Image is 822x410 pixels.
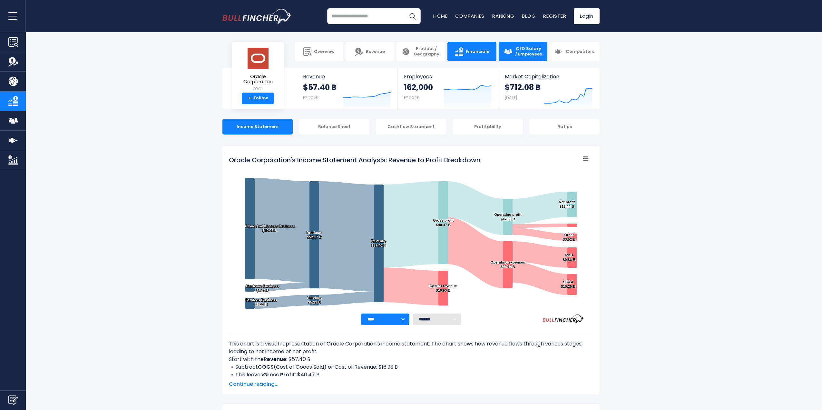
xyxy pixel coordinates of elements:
[376,119,446,135] div: Cashflow Statement
[515,46,542,57] span: CEO Salary / Employees
[237,47,279,93] a: Oracle Corporation ORCL
[453,119,523,135] div: Profitability
[229,340,593,376] div: This chart is a visual representation of Oracle Corporation's income statement. The chart shows h...
[574,8,600,24] a: Login
[263,371,295,378] b: Gross Profit
[237,74,279,85] span: Oracle Corporation
[404,95,419,100] small: FY 2025
[505,95,517,100] small: [DATE]
[466,49,489,55] span: Financials
[491,260,525,269] text: Operating expenses $22.79 B
[505,82,540,92] strong: $712.08 B
[245,298,277,306] text: Services Business $5.23 B
[404,74,491,80] span: Employees
[543,13,566,19] a: Register
[303,95,318,100] small: FY 2025
[229,380,593,388] span: Continue reading...
[433,218,454,227] text: Gross profit $40.47 B
[563,253,575,262] text: R&D $9.86 B
[245,224,295,233] text: Cloud And License Business $49.23 B
[499,42,547,61] a: CEO Salary / Employees
[529,119,600,135] div: Ratios
[447,42,496,61] a: Financials
[258,363,274,371] b: COGS
[429,284,457,292] text: Cost of revenue $16.93 B
[295,42,343,61] a: Overview
[433,13,447,19] a: Home
[229,152,593,314] svg: Oracle Corporation's Income Statement Analysis: Revenue to Profit Breakdown
[561,280,575,288] text: SG&A $10.25 B
[494,213,522,221] text: Operating profit $17.68 B
[264,355,286,363] b: Revenue
[297,68,397,109] a: Revenue $57.40 B FY 2025
[405,8,421,24] button: Search
[566,49,594,55] span: Competitors
[248,95,251,101] strong: +
[222,119,293,135] div: Income Statement
[522,13,535,19] a: Blog
[559,200,575,208] text: Net profit $12.44 B
[498,68,599,109] a: Market Capitalization $712.08 B [DATE]
[396,42,445,61] a: Product / Geography
[346,42,394,61] a: Revenue
[246,284,279,293] text: Hardware Business $2.94 B
[314,49,335,55] span: Overview
[242,93,274,104] a: +Follow
[550,42,600,61] a: Competitors
[307,231,322,239] text: Products $52.17 B
[397,68,498,109] a: Employees 162,000 FY 2025
[371,239,387,247] text: Revenue $57.40 B
[299,119,369,135] div: Balance Sheet
[229,155,480,165] tspan: Oracle Corporation's Income Statement Analysis: Revenue to Profit Breakdown
[404,82,433,92] strong: 162,000
[505,74,592,80] span: Market Capitalization
[413,46,440,57] span: Product / Geography
[237,86,279,92] small: ORCL
[303,74,391,80] span: Revenue
[563,233,575,241] text: Other $3.52 B
[455,13,484,19] a: Companies
[222,9,292,24] a: Go to homepage
[229,371,593,379] li: This leaves : $40.47 B
[303,82,336,92] strong: $57.40 B
[492,13,514,19] a: Ranking
[366,49,385,55] span: Revenue
[229,363,593,371] li: Subtract (Cost of Goods Sold) or Cost of Revenue: $16.93 B
[307,296,322,304] text: Services $5.23 B
[222,9,292,24] img: bullfincher logo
